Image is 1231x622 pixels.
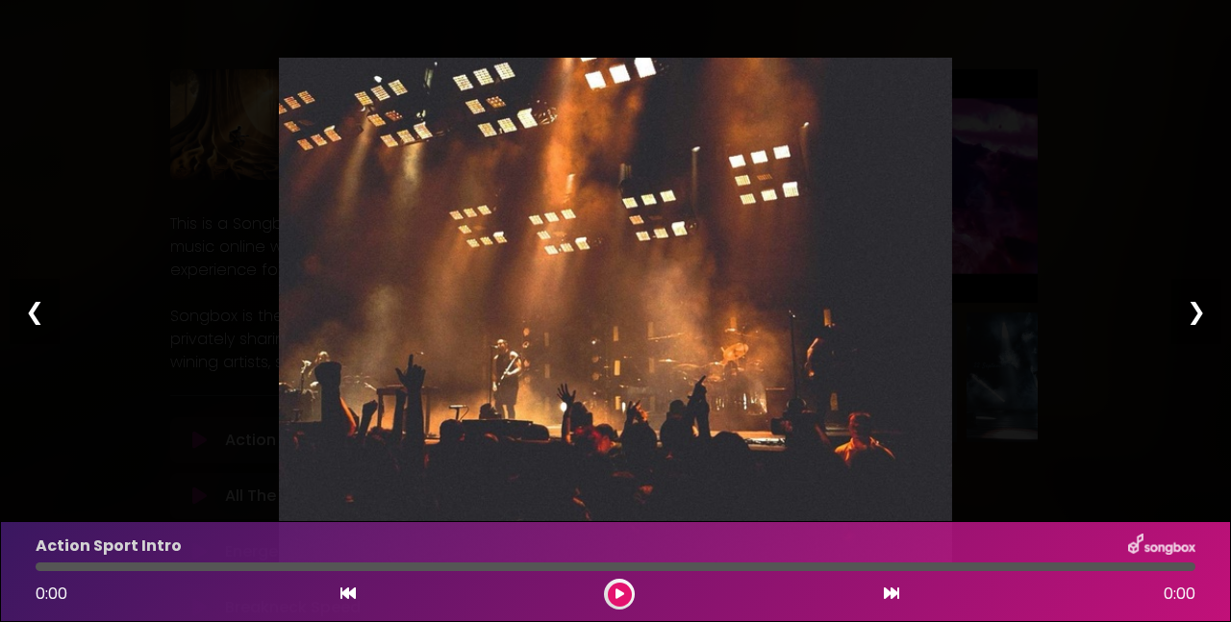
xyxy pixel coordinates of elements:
span: 0:00 [36,583,67,605]
span: 0:00 [1164,583,1195,606]
img: songbox-logo-white.png [1128,534,1195,559]
img: HKBbFdFeRCK91JDMfMby [279,58,952,562]
div: ❯ [1171,279,1221,344]
p: Action Sport Intro [36,535,182,558]
div: ❮ [10,279,60,344]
